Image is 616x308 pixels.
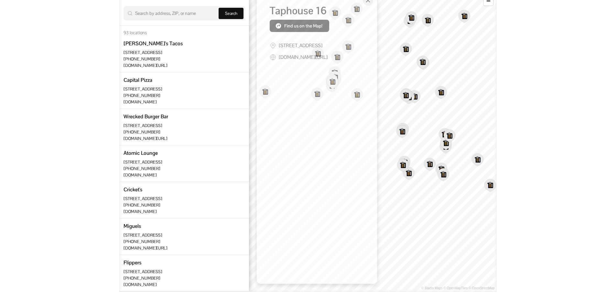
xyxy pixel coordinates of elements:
[124,222,141,230] div: Miguels
[437,168,449,182] div: Map marker
[124,113,168,121] div: Wrecked Burger Bar
[124,40,183,48] div: [PERSON_NAME]'s Tacos
[279,54,328,60] a: [DOMAIN_NAME][URL]
[120,26,249,36] div: 93 locations
[422,14,434,27] div: Map marker
[124,123,162,128] span: [STREET_ADDRESS]
[404,15,416,28] div: Map marker
[397,159,409,172] div: Map marker
[225,11,237,16] span: Search
[124,282,157,287] a: [DOMAIN_NAME]
[124,259,141,267] div: Flippers
[417,57,429,70] div: Map marker
[438,128,451,142] div: Map marker
[270,4,364,17] div: Taphouse 16
[405,11,417,25] div: Map marker
[398,156,411,169] div: Map marker
[124,202,160,208] a: [PHONE_NUMBER]
[124,50,162,55] span: [STREET_ADDRESS]
[443,286,468,290] a: © OpenMapTiles
[424,158,436,171] div: Map marker
[124,149,158,157] div: Atomic Lounge
[400,89,412,102] div: Map marker
[439,140,452,154] div: Map marker
[396,125,408,139] div: Map marker
[219,8,243,19] button: Search
[435,86,447,100] div: Map marker
[124,136,167,141] a: [DOMAIN_NAME][URL]
[135,9,213,17] input: Search by address, ZIP, or name
[124,56,160,62] a: [PHONE_NUMBER]
[124,245,167,251] a: [DOMAIN_NAME][URL]
[484,179,496,192] div: Map marker
[403,167,415,180] div: Map marker
[124,196,162,201] span: [STREET_ADDRESS]
[435,163,448,176] div: Map marker
[400,43,412,56] div: Map marker
[471,153,484,167] div: Map marker
[124,93,160,98] a: [PHONE_NUMBER]
[124,239,160,244] a: [PHONE_NUMBER]
[124,129,160,135] a: [PHONE_NUMBER]
[124,159,162,165] span: [STREET_ADDRESS]
[270,20,329,32] button: Find us on the Map!
[124,172,157,178] a: [DOMAIN_NAME]
[124,99,157,105] a: [DOMAIN_NAME]
[458,10,470,23] div: Map marker
[124,63,167,68] a: [DOMAIN_NAME][URL]
[421,286,443,290] a: © Stadia Maps
[124,86,162,92] span: [STREET_ADDRESS]
[124,209,157,214] a: [DOMAIN_NAME]
[124,275,160,281] a: [PHONE_NUMBER]
[443,129,456,143] div: Map marker
[416,56,429,69] div: Map marker
[408,90,421,104] div: Map marker
[124,232,162,238] span: [STREET_ADDRESS]
[403,91,415,104] div: Map marker
[284,23,322,29] span: Find us on the Map!
[440,137,452,150] div: Map marker
[124,166,160,171] a: [PHONE_NUMBER]
[124,76,152,84] div: Capital Pizza
[124,269,162,274] span: [STREET_ADDRESS]
[400,88,413,102] div: Map marker
[279,42,322,48] span: [STREET_ADDRESS]
[397,123,409,136] div: Map marker
[124,186,142,194] div: Cricket's
[469,286,495,290] a: © OpenStreetMap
